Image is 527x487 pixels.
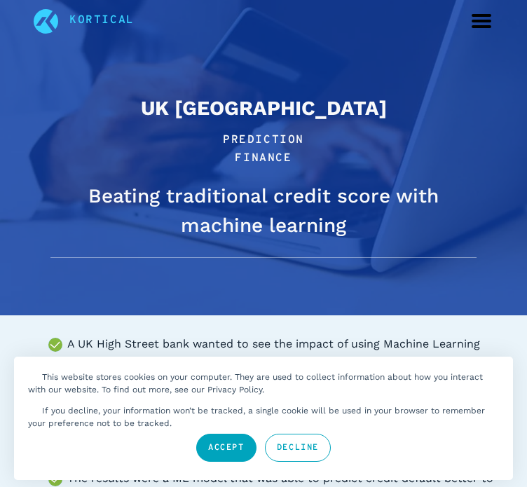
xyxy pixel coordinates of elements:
[265,434,331,462] a: Decline
[196,434,256,462] a: Accept
[67,335,493,389] li: A UK High Street bank wanted to see the impact of using Machine Learning vs traditional credit sc...
[28,372,483,395] p: This website stores cookies on your computer. They are used to collect information about how you ...
[28,406,485,428] p: If you decline, your information won’t be tracked, a single cookie will be used in your browser t...
[69,12,135,30] a: Kortical
[50,93,477,123] h2: UK [GEOGRAPHIC_DATA]
[50,181,477,240] h1: Beating traditional credit score with machine learning
[67,150,460,168] li: Finance
[67,132,460,150] li: Prediction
